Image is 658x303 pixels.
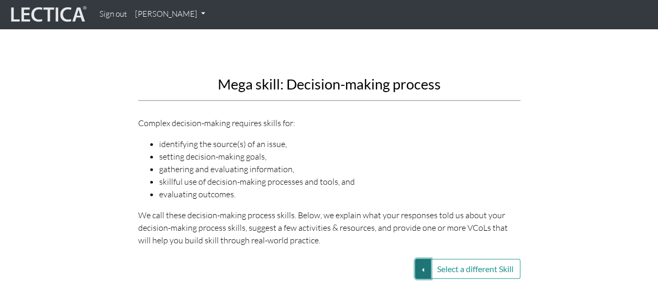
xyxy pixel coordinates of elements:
p: We call these decision-making process skills. Below, we explain what your responses told us about... [138,209,520,246]
a: Sign out [95,4,131,25]
img: lecticalive [8,5,87,25]
h2: Mega skill: Decision-making process [138,76,520,92]
li: setting decision-making goals, [159,150,520,163]
li: skillful use of decision-making processes and tools, and [159,175,520,188]
a: [PERSON_NAME] [131,4,209,25]
li: identifying the source(s) of an issue, [159,138,520,150]
p: Complex decision-making requires skills for: [138,117,520,129]
li: evaluating outcomes. [159,188,520,200]
li: gathering and evaluating information, [159,163,520,175]
button: Select a different Skill [430,259,520,279]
